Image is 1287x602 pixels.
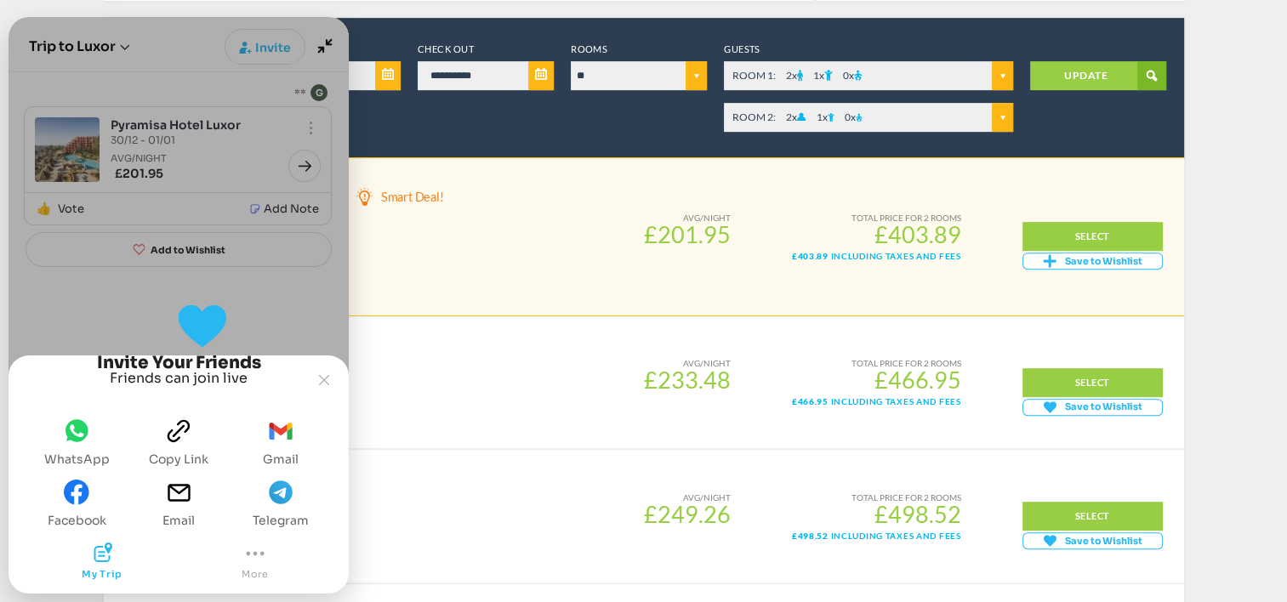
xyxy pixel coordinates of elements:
span: £233.48 [644,372,731,388]
span: £466.95 [792,396,829,406]
small: TOTAL PRICE FOR 2 ROOMS [792,212,961,224]
span: Including taxes and fees [830,531,960,541]
a: SELECT [1022,368,1163,397]
span: ROOM 2: [732,111,776,123]
gamitee-draggable-frame: Joyned Window [9,17,349,593]
div: Smart Deal! [356,188,622,207]
span: 1 [817,111,823,123]
span: £403.89 [792,227,961,242]
gamitee-button: Get your friends' opinions [1022,253,1163,270]
span: x x x [724,61,1013,90]
label: Rooms [571,42,707,57]
a: UPDATE [1030,61,1166,90]
span: x x x [724,103,1013,132]
span: £201.95 [644,227,731,242]
small: TOTAL PRICE FOR 2 ROOMS [792,357,961,370]
span: 1 [813,69,819,82]
gamitee-button: Get your friends' opinions [1022,399,1163,416]
a: SELECT [1022,222,1163,251]
span: 2 [786,111,792,123]
span: Including taxes and fees [830,396,960,406]
span: 0 [845,111,851,123]
gamitee-button: Get your friends' opinions [1022,532,1163,549]
span: £498.52 [792,507,961,522]
small: TOTAL PRICE FOR 2 ROOMS [792,491,961,504]
span: £403.89 [792,251,829,261]
span: £498.52 [792,531,829,541]
small: AVG/NIGHT [644,212,731,224]
a: SELECT [1022,502,1163,531]
span: ROOM 1: [732,69,776,82]
span: 2 [786,69,792,82]
label: Guests [724,42,1013,57]
span: £249.26 [644,507,731,522]
span: Including taxes and fees [830,251,960,261]
small: AVG/NIGHT [644,357,731,370]
label: Check Out [418,42,554,57]
span: 0 [843,69,849,82]
span: £466.95 [792,372,961,388]
small: AVG/NIGHT [644,491,731,504]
